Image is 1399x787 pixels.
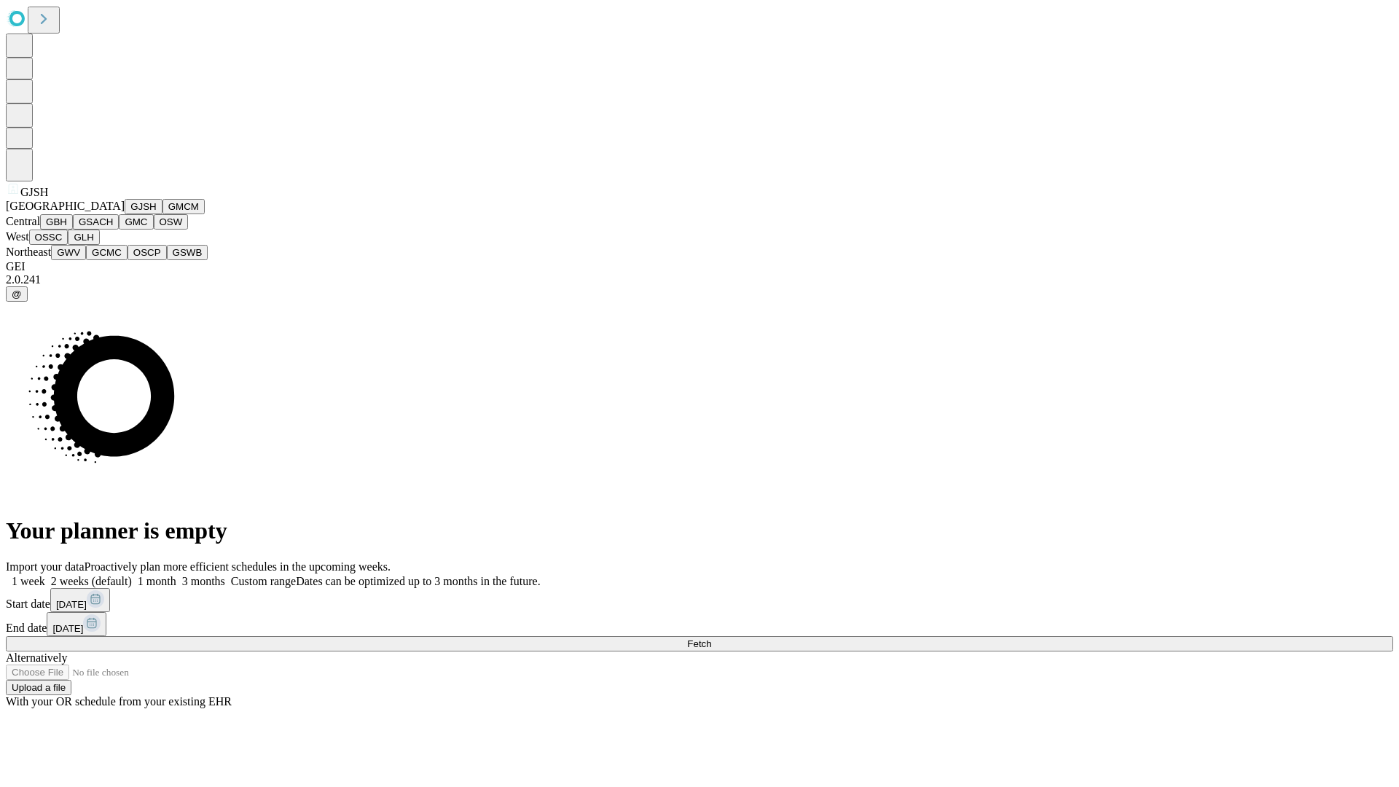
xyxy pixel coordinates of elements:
[6,230,29,243] span: West
[6,215,40,227] span: Central
[56,599,87,610] span: [DATE]
[12,575,45,587] span: 1 week
[52,623,83,634] span: [DATE]
[6,695,232,708] span: With your OR schedule from your existing EHR
[6,612,1393,636] div: End date
[6,286,28,302] button: @
[6,517,1393,544] h1: Your planner is empty
[12,289,22,299] span: @
[86,245,128,260] button: GCMC
[125,199,162,214] button: GJSH
[68,230,99,245] button: GLH
[6,651,67,664] span: Alternatively
[154,214,189,230] button: OSW
[6,273,1393,286] div: 2.0.241
[128,245,167,260] button: OSCP
[47,612,106,636] button: [DATE]
[85,560,391,573] span: Proactively plan more efficient schedules in the upcoming weeks.
[167,245,208,260] button: GSWB
[182,575,225,587] span: 3 months
[6,588,1393,612] div: Start date
[51,245,86,260] button: GWV
[162,199,205,214] button: GMCM
[6,260,1393,273] div: GEI
[40,214,73,230] button: GBH
[6,636,1393,651] button: Fetch
[231,575,296,587] span: Custom range
[6,200,125,212] span: [GEOGRAPHIC_DATA]
[73,214,119,230] button: GSACH
[29,230,68,245] button: OSSC
[687,638,711,649] span: Fetch
[20,186,48,198] span: GJSH
[6,680,71,695] button: Upload a file
[119,214,153,230] button: GMC
[138,575,176,587] span: 1 month
[50,588,110,612] button: [DATE]
[6,246,51,258] span: Northeast
[296,575,540,587] span: Dates can be optimized up to 3 months in the future.
[6,560,85,573] span: Import your data
[51,575,132,587] span: 2 weeks (default)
